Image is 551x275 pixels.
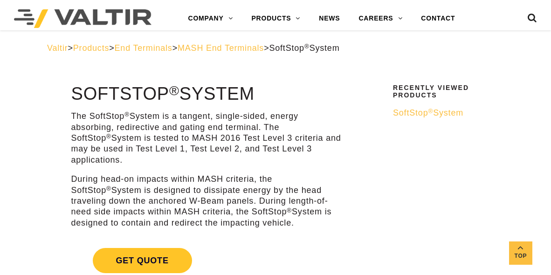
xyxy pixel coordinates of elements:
[393,108,463,117] span: SoftStop System
[106,133,111,140] sup: ®
[115,43,172,53] a: End Terminals
[509,251,532,261] span: Top
[124,111,130,118] sup: ®
[509,241,532,265] a: Top
[428,108,433,115] sup: ®
[179,9,242,28] a: COMPANY
[71,84,343,104] h1: SoftStop System
[93,248,192,273] span: Get Quote
[304,43,310,50] sup: ®
[73,43,109,53] a: Products
[412,9,464,28] a: CONTACT
[47,43,68,53] a: Valtir
[71,111,343,165] p: The SoftStop System is a tangent, single-sided, energy absorbing, redirective and gating end term...
[287,207,292,214] sup: ®
[47,43,504,54] div: > > > >
[169,83,179,98] sup: ®
[242,9,310,28] a: PRODUCTS
[393,84,498,99] h2: Recently Viewed Products
[14,9,152,28] img: Valtir
[393,108,498,118] a: SoftStop®System
[178,43,264,53] a: MASH End Terminals
[71,174,343,228] p: During head-on impacts within MASH criteria, the SoftStop System is designed to dissipate energy ...
[310,9,349,28] a: NEWS
[349,9,412,28] a: CAREERS
[106,185,111,192] sup: ®
[269,43,339,53] span: SoftStop System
